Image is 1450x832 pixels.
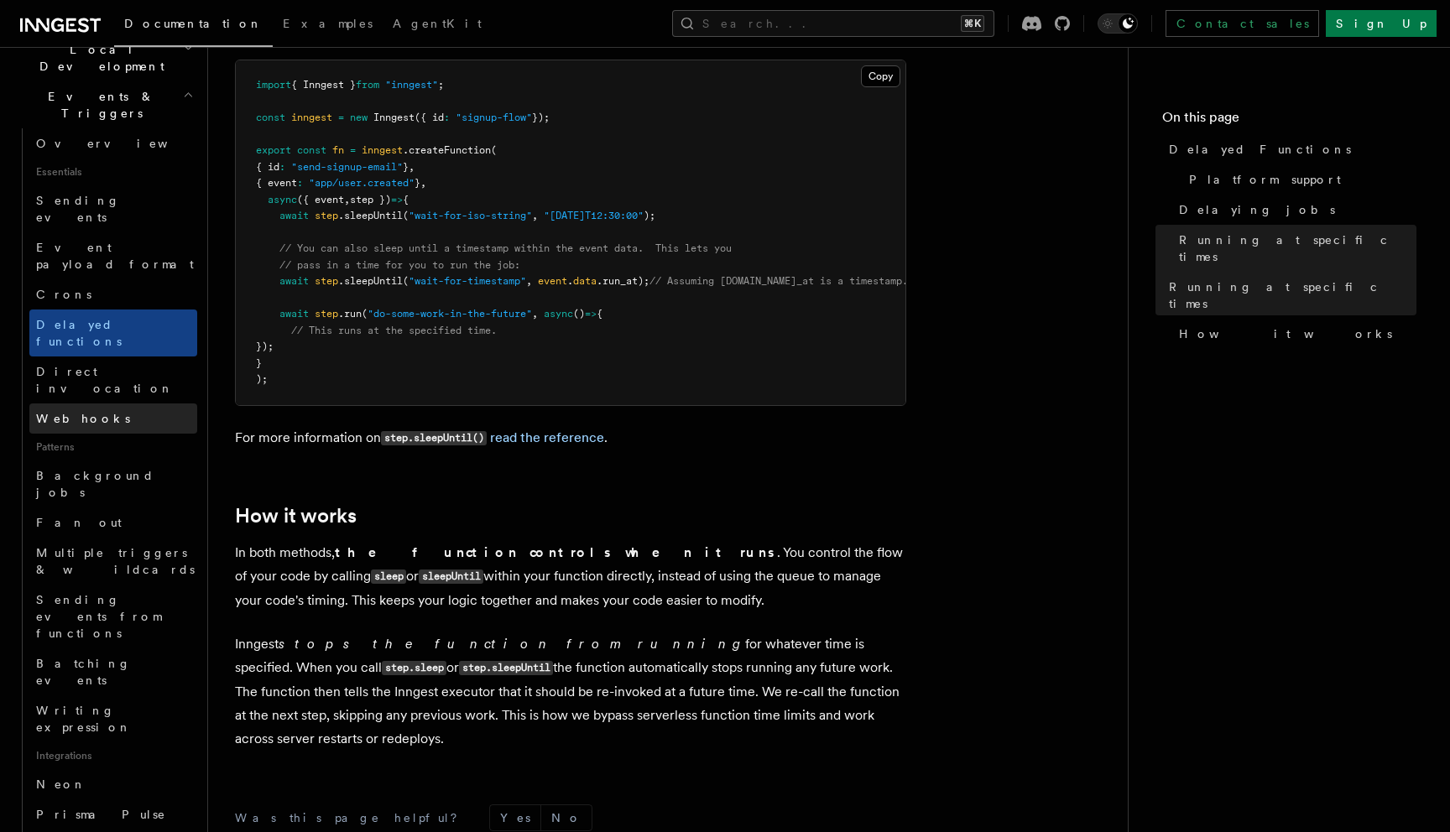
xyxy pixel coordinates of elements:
a: Running at specific times [1162,272,1416,319]
span: "wait-for-timestamp" [409,275,526,287]
span: step [315,275,338,287]
span: AgentKit [393,17,482,30]
span: Direct invocation [36,365,174,395]
span: : [297,177,303,189]
span: }); [532,112,550,123]
span: event [538,275,567,287]
span: ); [256,373,268,385]
button: Local Development [13,34,197,81]
span: Patterns [29,434,197,460]
span: Sending events [36,194,120,224]
span: { event [256,177,297,189]
span: Batching events [36,657,131,687]
button: Copy [861,65,900,87]
span: { id [256,161,279,173]
span: : [279,161,285,173]
span: ( [403,210,409,221]
span: } [415,177,420,189]
a: Overview [29,128,197,159]
span: .sleepUntil [338,210,403,221]
span: step [315,308,338,320]
span: Delaying jobs [1179,201,1335,218]
span: .run [338,308,362,320]
span: Webhooks [36,412,130,425]
span: // You can also sleep until a timestamp within the event data. This lets you [279,242,732,254]
span: => [585,308,597,320]
span: ; [438,79,444,91]
p: Inngest for whatever time is specified. When you call or the function automatically stops running... [235,632,906,751]
span: "app/user.created" [309,177,415,189]
span: Multiple triggers & wildcards [36,546,195,576]
span: Inngest [373,112,415,123]
button: Search...⌘K [672,10,994,37]
span: import [256,79,291,91]
span: { [597,308,602,320]
strong: the function controls when it runs [335,544,777,560]
span: Overview [36,137,209,150]
a: Contact sales [1166,10,1319,37]
span: , [532,210,538,221]
span: Delayed functions [36,318,122,348]
span: ( [491,144,497,156]
span: async [268,194,297,205]
span: "[DATE]T12:30:00" [544,210,644,221]
span: Events & Triggers [13,88,183,122]
span: => [391,194,403,205]
span: Background jobs [36,469,154,499]
span: ( [403,275,409,287]
span: Integrations [29,742,197,769]
span: const [297,144,326,156]
a: read the reference [490,429,604,445]
a: Platform support [1182,164,1416,195]
span: Delayed Functions [1169,141,1351,158]
span: "inngest" [385,79,438,91]
span: () [573,308,585,320]
h4: On this page [1162,107,1416,134]
span: "do-some-work-in-the-future" [368,308,532,320]
span: "signup-flow" [456,112,532,123]
span: .createFunction [403,144,491,156]
span: inngest [291,112,332,123]
a: AgentKit [383,5,492,45]
span: await [279,308,309,320]
span: export [256,144,291,156]
a: Examples [273,5,383,45]
a: Multiple triggers & wildcards [29,538,197,585]
p: For more information on . [235,426,906,450]
a: Sign Up [1326,10,1437,37]
span: Local Development [13,41,183,75]
a: Documentation [114,5,273,47]
span: How it works [1179,325,1392,342]
span: , [532,308,538,320]
span: Running at specific times [1179,231,1416,265]
span: , [344,194,350,205]
a: Direct invocation [29,356,197,403]
a: Batching events [29,648,197,695]
a: How it works [235,504,357,528]
a: Delayed Functions [1162,134,1416,164]
span: from [356,79,379,91]
span: ); [644,210,655,221]
span: = [350,144,356,156]
span: } [403,161,409,173]
span: Crons [36,288,91,301]
span: Prisma Pulse [36,808,166,821]
em: stops the function from running [279,636,745,652]
span: ( [362,308,368,320]
button: No [541,805,592,830]
span: = [338,112,344,123]
button: Toggle dark mode [1098,13,1138,34]
a: Neon [29,769,197,799]
span: fn [332,144,344,156]
span: { [403,194,409,205]
span: Essentials [29,159,197,185]
a: Background jobs [29,460,197,507]
a: How it works [1172,319,1416,349]
span: step [315,210,338,221]
span: Documentation [124,17,263,30]
span: Running at specific times [1169,278,1416,312]
span: , [409,161,415,173]
a: Fan out [29,507,197,538]
a: Running at specific times [1172,225,1416,272]
p: In both methods, . You control the flow of your code by calling or within your function directly,... [235,541,906,612]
